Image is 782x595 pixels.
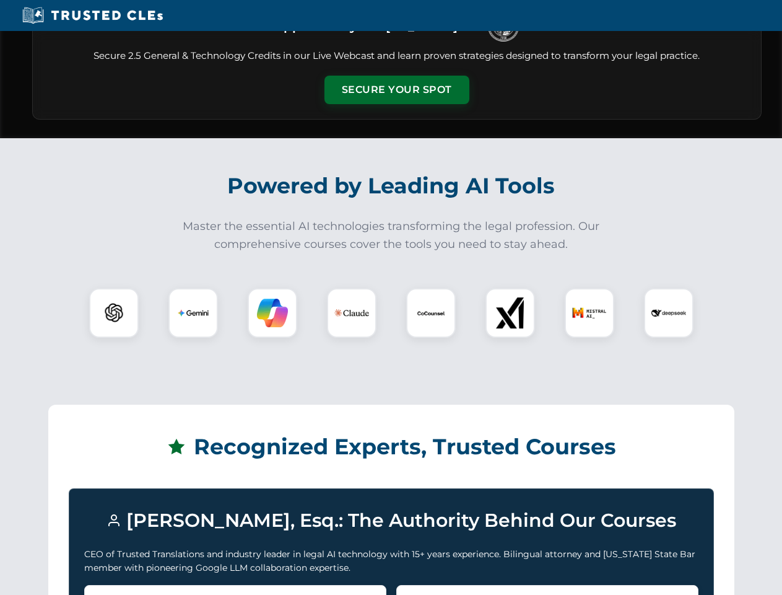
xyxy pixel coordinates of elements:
[485,288,535,338] div: xAI
[495,297,526,328] img: xAI Logo
[644,288,693,338] div: DeepSeek
[96,295,132,331] img: ChatGPT Logo
[324,76,469,104] button: Secure Your Spot
[178,297,209,328] img: Gemini Logo
[334,296,369,330] img: Claude Logo
[84,547,698,575] p: CEO of Trusted Translations and industry leader in legal AI technology with 15+ years experience....
[175,218,608,253] p: Master the essential AI technologies transforming the legal profession. Our comprehensive courses...
[651,296,686,330] img: DeepSeek Logo
[327,288,376,338] div: Claude
[48,164,734,208] h2: Powered by Leading AI Tools
[89,288,139,338] div: ChatGPT
[248,288,297,338] div: Copilot
[84,504,698,537] h3: [PERSON_NAME], Esq.: The Authority Behind Our Courses
[168,288,218,338] div: Gemini
[48,49,746,63] p: Secure 2.5 General & Technology Credits in our Live Webcast and learn proven strategies designed ...
[69,425,714,469] h2: Recognized Experts, Trusted Courses
[406,288,456,338] div: CoCounsel
[572,296,607,330] img: Mistral AI Logo
[19,6,167,25] img: Trusted CLEs
[415,297,446,328] img: CoCounsel Logo
[257,297,288,328] img: Copilot Logo
[565,288,614,338] div: Mistral AI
